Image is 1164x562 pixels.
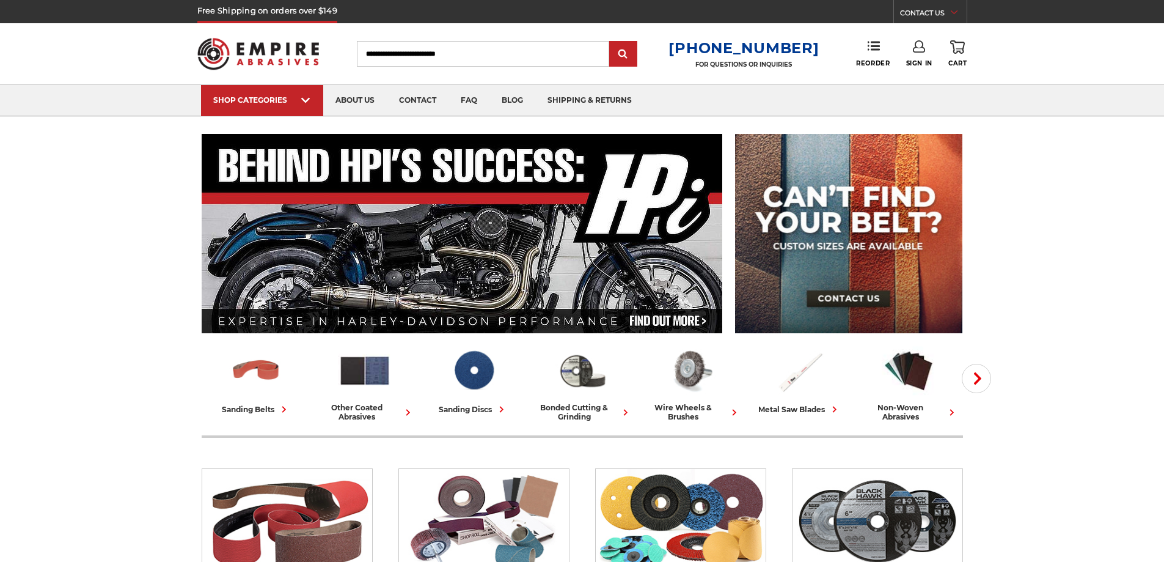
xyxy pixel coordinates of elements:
img: Wire Wheels & Brushes [664,344,718,397]
a: bonded cutting & grinding [533,344,632,421]
span: Cart [948,59,967,67]
p: FOR QUESTIONS OR INQUIRIES [668,61,819,68]
img: Sanding Belts [229,344,283,397]
a: shipping & returns [535,85,644,116]
a: faq [448,85,489,116]
button: Next [962,364,991,393]
a: Cart [948,40,967,67]
a: blog [489,85,535,116]
a: [PHONE_NUMBER] [668,39,819,57]
a: non-woven abrasives [859,344,958,421]
img: Other Coated Abrasives [338,344,392,397]
a: Reorder [856,40,890,67]
input: Submit [611,42,635,67]
div: SHOP CATEGORIES [213,95,311,105]
div: sanding discs [439,403,508,416]
img: Bonded Cutting & Grinding [555,344,609,397]
img: Sanding Discs [447,344,500,397]
div: non-woven abrasives [859,403,958,421]
div: bonded cutting & grinding [533,403,632,421]
a: wire wheels & brushes [642,344,741,421]
img: Metal Saw Blades [773,344,827,397]
span: Sign In [906,59,932,67]
a: CONTACT US [900,6,967,23]
a: other coated abrasives [315,344,414,421]
img: Empire Abrasives [197,30,320,78]
div: other coated abrasives [315,403,414,421]
a: sanding discs [424,344,523,416]
img: Non-woven Abrasives [882,344,935,397]
div: sanding belts [222,403,290,416]
a: contact [387,85,448,116]
a: about us [323,85,387,116]
div: metal saw blades [758,403,841,416]
a: sanding belts [207,344,306,416]
a: metal saw blades [750,344,849,416]
div: wire wheels & brushes [642,403,741,421]
span: Reorder [856,59,890,67]
img: promo banner for custom belts. [735,134,962,333]
img: Banner for an interview featuring Horsepower Inc who makes Harley performance upgrades featured o... [202,134,723,333]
